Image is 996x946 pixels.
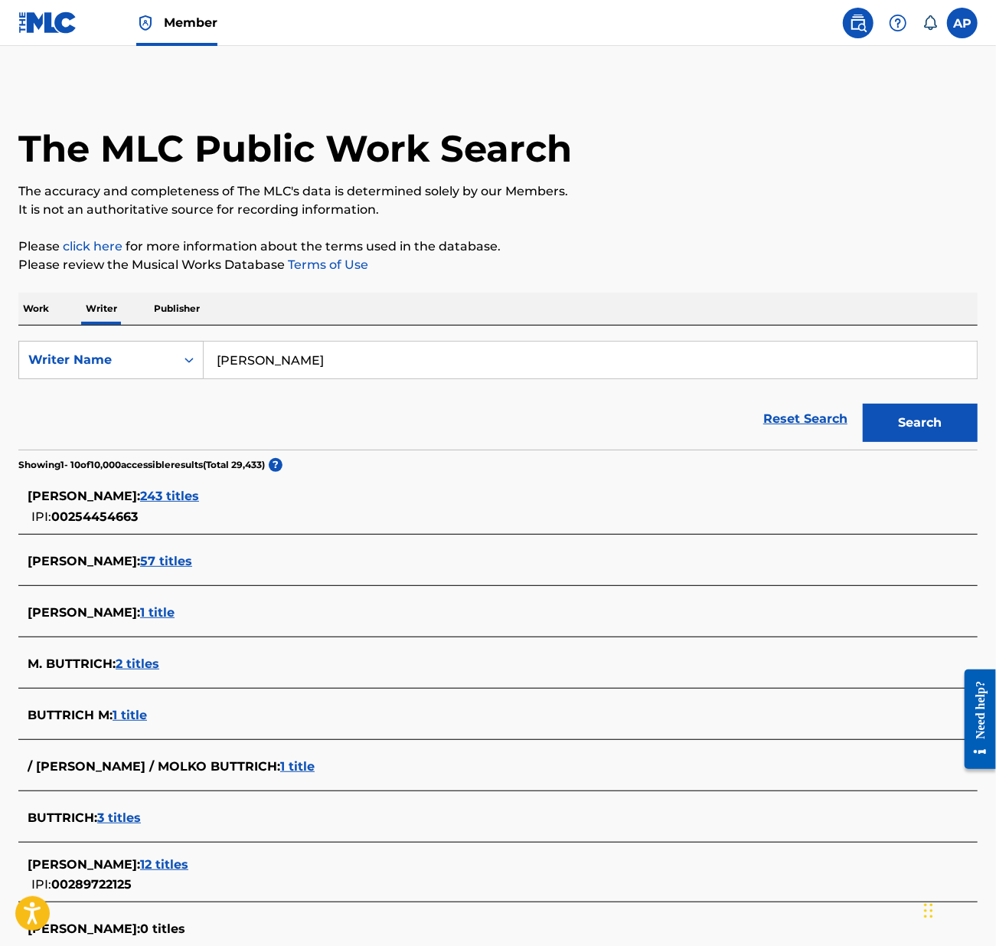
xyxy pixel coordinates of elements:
[843,8,874,38] a: Public Search
[924,888,933,934] div: Drag
[28,810,97,825] span: BUTTRICH :
[919,872,996,946] iframe: Chat Widget
[28,656,116,671] span: M. BUTTRICH :
[28,921,140,936] span: [PERSON_NAME] :
[63,239,122,254] a: click here
[51,877,132,892] span: 00289722125
[140,921,185,936] span: 0 titles
[923,15,938,31] div: Notifications
[116,656,159,671] span: 2 titles
[28,759,280,774] span: / [PERSON_NAME] / MOLKO BUTTRICH :
[140,857,188,872] span: 12 titles
[31,877,51,892] span: IPI:
[953,658,996,781] iframe: Resource Center
[140,489,199,503] span: 243 titles
[18,201,978,219] p: It is not an authoritative source for recording information.
[18,11,77,34] img: MLC Logo
[28,489,140,503] span: [PERSON_NAME] :
[18,341,978,450] form: Search Form
[849,14,867,32] img: search
[149,293,204,325] p: Publisher
[18,237,978,256] p: Please for more information about the terms used in the database.
[28,554,140,568] span: [PERSON_NAME] :
[51,509,138,524] span: 00254454663
[280,759,315,774] span: 1 title
[97,810,141,825] span: 3 titles
[140,605,175,620] span: 1 title
[31,509,51,524] span: IPI:
[28,351,166,369] div: Writer Name
[883,8,913,38] div: Help
[18,256,978,274] p: Please review the Musical Works Database
[18,458,265,472] p: Showing 1 - 10 of 10,000 accessible results (Total 29,433 )
[947,8,978,38] div: User Menu
[164,14,217,31] span: Member
[136,14,155,32] img: Top Rightsholder
[140,554,192,568] span: 57 titles
[81,293,122,325] p: Writer
[756,402,855,436] a: Reset Search
[889,14,907,32] img: help
[863,404,978,442] button: Search
[28,857,140,872] span: [PERSON_NAME] :
[18,293,54,325] p: Work
[28,605,140,620] span: [PERSON_NAME] :
[113,708,147,722] span: 1 title
[28,708,113,722] span: BUTTRICH M :
[18,126,572,172] h1: The MLC Public Work Search
[18,182,978,201] p: The accuracy and completeness of The MLC's data is determined solely by our Members.
[269,458,282,472] span: ?
[285,257,368,272] a: Terms of Use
